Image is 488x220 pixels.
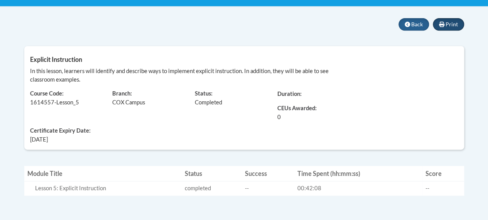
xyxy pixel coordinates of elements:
button: Back [399,18,429,31]
span: Back [411,21,423,27]
span: In this lesson, learners will identify and describe ways to implement explicit instruction. In ad... [30,68,329,83]
span: COX Campus [112,99,145,106]
td: -- [242,181,294,196]
th: Success [242,166,294,181]
span: Explicit Instruction [30,56,82,63]
span: Course Code: [30,90,64,97]
td: 00:42:08 [294,181,422,196]
span: CEUs Awarded: [277,104,348,113]
th: Status [182,166,242,181]
button: Print [433,18,464,31]
span: Status: [195,90,213,97]
span: Duration: [277,90,302,97]
th: Time Spent (hh:mm:ss) [294,166,422,181]
span: Print [446,21,458,27]
span: Certificate Expiry Date: [30,127,101,135]
span: 1614557-Lesson_5 [30,99,79,106]
span: [DATE] [30,135,48,144]
span: Branch: [112,90,132,97]
div: Lesson 5: Explicit Instruction [35,184,179,193]
div: -- [426,184,461,193]
span: Completed [195,99,222,106]
th: Module Title [24,166,182,181]
td: completed [182,181,242,196]
th: Score [422,166,464,181]
span: 0 [277,113,281,121]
